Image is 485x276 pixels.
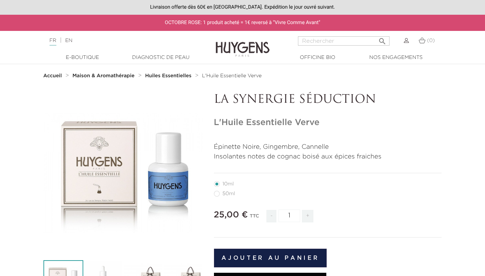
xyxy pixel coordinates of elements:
[302,210,313,222] span: +
[282,54,354,61] a: Officine Bio
[47,54,118,61] a: E-Boutique
[125,54,197,61] a: Diagnostic de peau
[214,142,442,152] p: Épinette Noire, Gingembre, Cannelle
[214,93,442,107] p: LA SYNERGIE SÉDUCTION
[145,73,191,78] strong: Huiles Essentielles
[298,36,390,46] input: Rechercher
[202,73,262,78] span: L'Huile Essentielle Verve
[214,211,248,219] span: 25,00 €
[214,181,242,187] label: 10ml
[378,35,387,43] i: 
[202,73,262,79] a: L'Huile Essentielle Verve
[43,73,62,78] strong: Accueil
[266,210,276,222] span: -
[376,34,389,44] button: 
[43,73,64,79] a: Accueil
[73,73,135,78] strong: Maison & Aromathérapie
[214,152,442,162] p: Insolantes notes de cognac boisé aux épices fraiches
[46,36,197,45] div: |
[360,54,432,61] a: Nos engagements
[250,208,259,228] div: TTC
[145,73,193,79] a: Huiles Essentielles
[279,210,300,222] input: Quantité
[214,118,442,128] h1: L'Huile Essentielle Verve
[50,38,56,46] a: FR
[427,38,435,43] span: (0)
[73,73,136,79] a: Maison & Aromathérapie
[214,191,244,197] label: 50ml
[214,249,327,267] button: Ajouter au panier
[65,38,72,43] a: EN
[216,30,270,58] img: Huygens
